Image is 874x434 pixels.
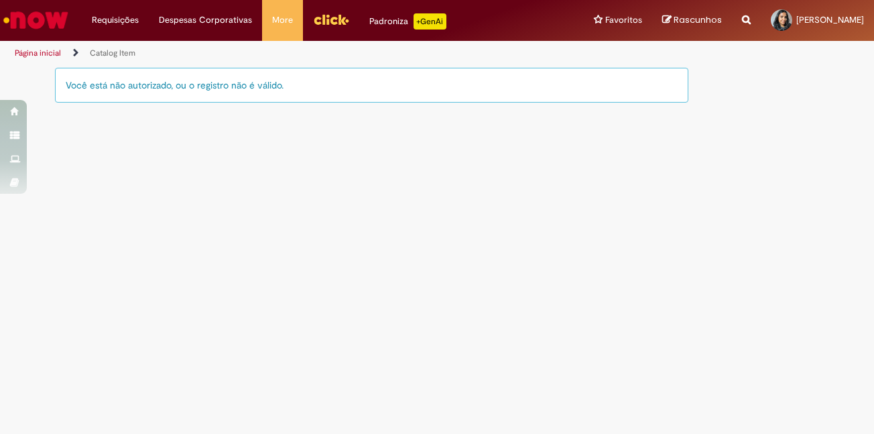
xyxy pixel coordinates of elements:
a: Catalog Item [90,48,135,58]
a: Rascunhos [662,14,722,27]
div: Você está não autorizado, ou o registro não é válido. [55,68,688,103]
div: Padroniza [369,13,446,30]
span: More [272,13,293,27]
span: Favoritos [605,13,642,27]
p: +GenAi [414,13,446,30]
img: click_logo_yellow_360x200.png [313,9,349,30]
span: Despesas Corporativas [159,13,252,27]
span: [PERSON_NAME] [796,14,864,25]
ul: Trilhas de página [10,41,572,66]
span: Rascunhos [674,13,722,26]
img: ServiceNow [1,7,70,34]
a: Página inicial [15,48,61,58]
span: Requisições [92,13,139,27]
